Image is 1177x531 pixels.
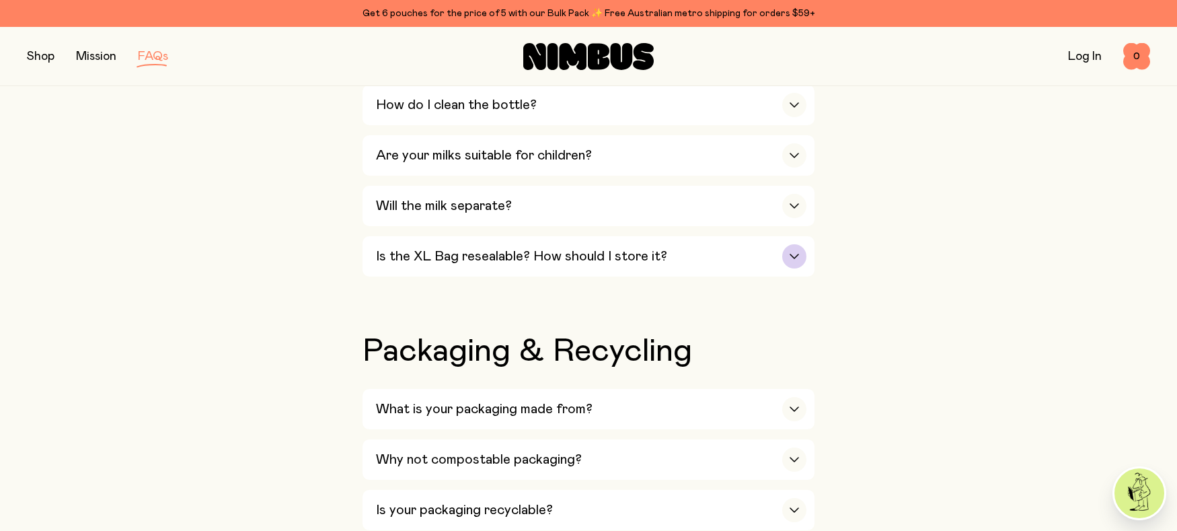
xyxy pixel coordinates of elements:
[363,135,814,176] button: Are your milks suitable for children?
[363,439,814,480] button: Why not compostable packaging?
[363,490,814,530] button: Is your packaging recyclable?
[363,186,814,226] button: Will the milk separate?
[376,147,592,164] h3: Are your milks suitable for children?
[76,50,116,63] a: Mission
[376,452,582,468] h3: Why not compostable packaging?
[27,5,1150,22] div: Get 6 pouches for the price of 5 with our Bulk Pack ✨ Free Australian metro shipping for orders $59+
[376,97,537,113] h3: How do I clean the bottle?
[376,401,593,417] h3: What is your packaging made from?
[376,502,553,518] h3: Is your packaging recyclable?
[376,248,667,264] h3: Is the XL Bag resealable? How should I store it?
[363,335,814,367] h2: Packaging & Recycling
[1123,43,1150,70] button: 0
[1114,468,1164,518] img: agent
[363,236,814,277] button: Is the XL Bag resealable? How should I store it?
[363,389,814,429] button: What is your packaging made from?
[138,50,168,63] a: FAQs
[1068,50,1102,63] a: Log In
[363,85,814,125] button: How do I clean the bottle?
[376,198,512,214] h3: Will the milk separate?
